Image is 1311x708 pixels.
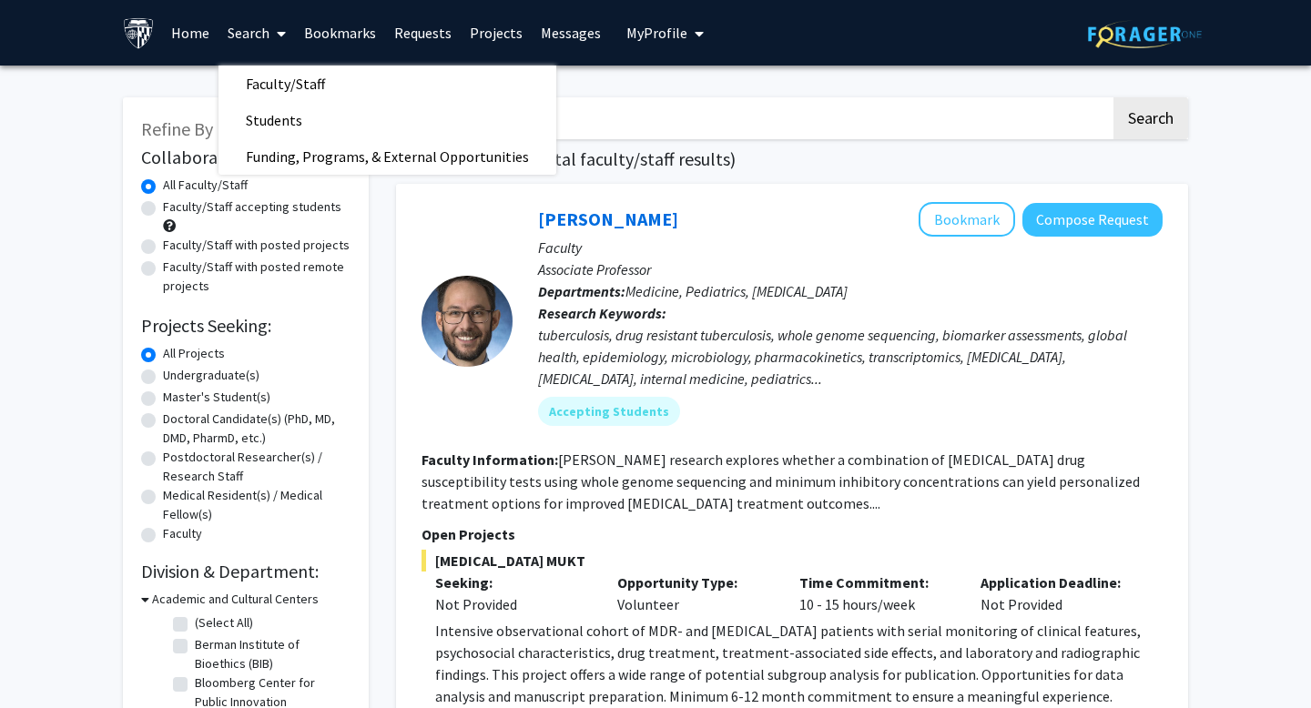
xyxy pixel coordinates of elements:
[218,66,352,102] span: Faculty/Staff
[141,117,213,140] span: Refine By
[163,388,270,407] label: Master's Student(s)
[163,176,248,195] label: All Faculty/Staff
[422,450,1140,512] fg-read-more: [PERSON_NAME] research explores whether a combination of [MEDICAL_DATA] drug susceptibility tests...
[396,148,1188,170] h1: Page of ( total faculty/staff results)
[396,97,1111,139] input: Search Keywords
[141,561,351,582] h2: Division & Department:
[538,258,1163,280] p: Associate Professor
[163,410,351,448] label: Doctoral Candidate(s) (PhD, MD, DMD, PharmD, etc.)
[195,613,253,632] label: (Select All)
[626,24,687,42] span: My Profile
[14,626,77,694] iframe: Chat
[141,315,351,337] h2: Projects Seeking:
[163,448,351,486] label: Postdoctoral Researcher(s) / Research Staff
[422,523,1163,545] p: Open Projects
[786,571,968,615] div: 10 - 15 hours/week
[218,1,295,65] a: Search
[163,366,259,385] label: Undergraduate(s)
[538,397,680,426] mat-chip: Accepting Students
[538,282,625,300] b: Departments:
[1088,20,1202,48] img: ForagerOne Logo
[435,620,1163,707] p: Intensive observational cohort of MDR- and [MEDICAL_DATA] patients with serial monitoring of clin...
[163,258,351,296] label: Faculty/Staff with posted remote projects
[295,1,385,65] a: Bookmarks
[152,590,319,609] h3: Academic and Cultural Centers
[625,282,848,300] span: Medicine, Pediatrics, [MEDICAL_DATA]
[617,571,772,593] p: Opportunity Type:
[981,571,1135,593] p: Application Deadline:
[218,143,556,170] a: Funding, Programs, & External Opportunities
[163,197,341,217] label: Faculty/Staff accepting students
[163,236,350,255] label: Faculty/Staff with posted projects
[163,524,202,543] label: Faculty
[538,304,666,322] b: Research Keywords:
[538,324,1163,389] div: tuberculosis, drug resistant tuberculosis, whole genome sequencing, biomarker assessments, global...
[385,1,461,65] a: Requests
[435,571,590,593] p: Seeking:
[163,344,225,363] label: All Projects
[163,486,351,524] label: Medical Resident(s) / Medical Fellow(s)
[422,550,1163,571] span: [MEDICAL_DATA] MUKT
[218,102,330,138] span: Students
[435,593,590,615] div: Not Provided
[123,17,155,49] img: Johns Hopkins University Logo
[1113,97,1188,139] button: Search
[967,571,1149,615] div: Not Provided
[799,571,954,593] p: Time Commitment:
[604,571,786,615] div: Volunteer
[195,635,346,673] label: Berman Institute of Bioethics (BIB)
[141,147,351,168] h2: Collaboration Status:
[538,237,1163,258] p: Faculty
[422,450,558,469] b: Faculty Information:
[532,1,610,65] a: Messages
[218,106,556,134] a: Students
[218,138,556,175] span: Funding, Programs, & External Opportunities
[538,207,678,230] a: [PERSON_NAME]
[1022,203,1163,237] button: Compose Request to Jeffrey Tornheim
[162,1,218,65] a: Home
[218,70,556,97] a: Faculty/Staff
[461,1,532,65] a: Projects
[919,202,1015,237] button: Add Jeffrey Tornheim to Bookmarks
